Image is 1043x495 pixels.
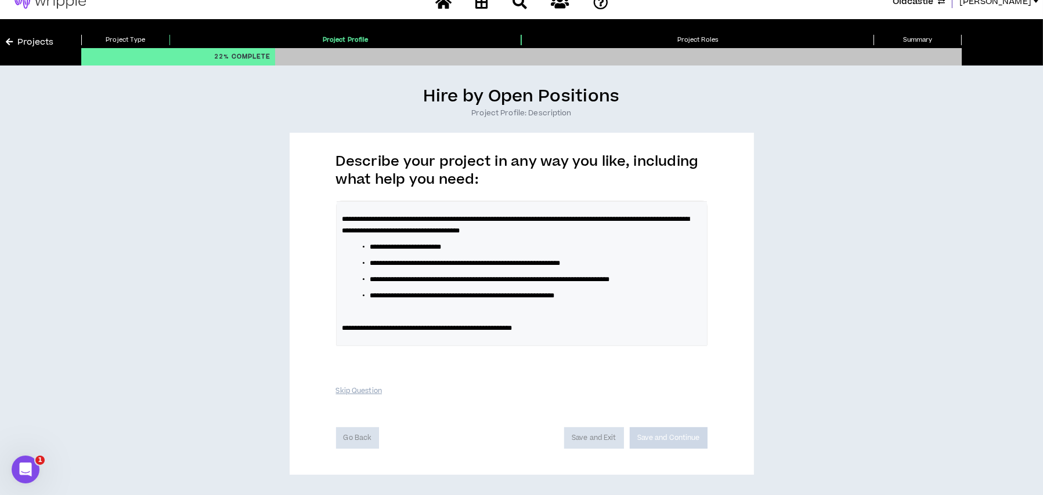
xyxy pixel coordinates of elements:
h4: Hire by Open Positions [6,86,1037,108]
a: Projects [6,36,53,49]
iframe: Intercom live chat [12,456,39,483]
p: Project Roles [521,35,874,45]
label: Describe your project in any way you like, including what help you need: [336,152,699,194]
button: Save and Exit [564,427,623,449]
span: 1 [35,456,45,465]
span: Complete [232,52,270,62]
p: Project Profile [169,35,522,45]
p: Summary [874,35,962,45]
p: 22 % [214,48,270,65]
button: Go Back [336,427,380,449]
p: Project Type [81,35,169,45]
button: Skip Question [336,381,382,401]
h1: Project Profile: Description [6,108,1037,118]
button: Save and Continue [630,427,708,449]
